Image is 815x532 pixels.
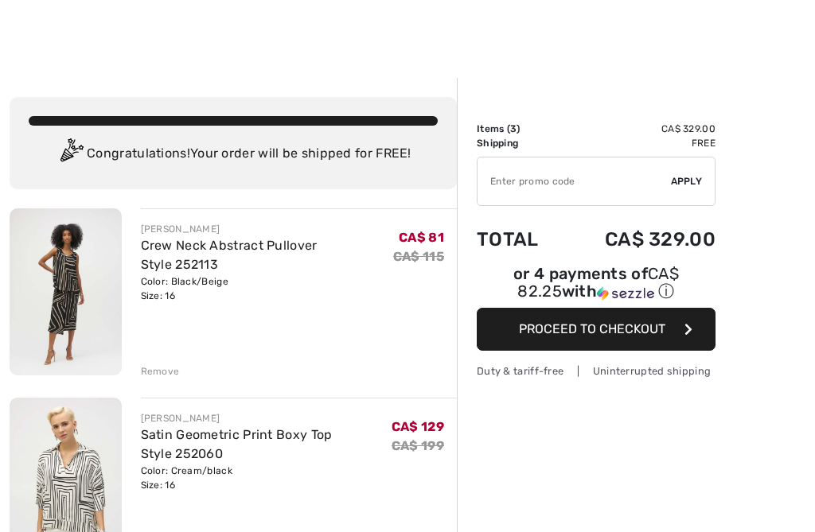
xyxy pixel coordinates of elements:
[478,157,671,205] input: Promo code
[477,212,562,266] td: Total
[141,364,180,379] div: Remove
[29,138,438,170] div: Congratulations! Your order will be shipped for FREE!
[55,138,87,170] img: Congratulation2.svg
[141,274,393,303] div: Color: Black/Beige Size: 16
[477,122,562,136] td: Items ( )
[141,238,318,272] a: Crew Neck Abstract Pullover Style 252113
[10,208,122,375] img: Crew Neck Abstract Pullover Style 252113
[510,123,517,134] span: 3
[141,464,392,492] div: Color: Cream/black Size: 16
[392,438,444,453] s: CA$ 199
[399,230,444,245] span: CA$ 81
[141,222,393,236] div: [PERSON_NAME]
[562,136,716,150] td: Free
[477,308,716,351] button: Proceed to Checkout
[477,136,562,150] td: Shipping
[597,286,654,301] img: Sezzle
[477,363,716,379] div: Duty & tariff-free | Uninterrupted shipping
[392,419,444,434] span: CA$ 129
[519,321,665,336] span: Proceed to Checkout
[141,427,333,461] a: Satin Geometric Print Boxy Top Style 252060
[517,264,679,301] span: CA$ 82.25
[562,122,716,136] td: CA$ 329.00
[477,266,716,302] div: or 4 payments of with
[671,174,703,188] span: Apply
[562,212,716,266] td: CA$ 329.00
[477,266,716,308] div: or 4 payments ofCA$ 82.25withSezzle Click to learn more about Sezzle
[141,411,392,425] div: [PERSON_NAME]
[393,249,444,264] s: CA$ 115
